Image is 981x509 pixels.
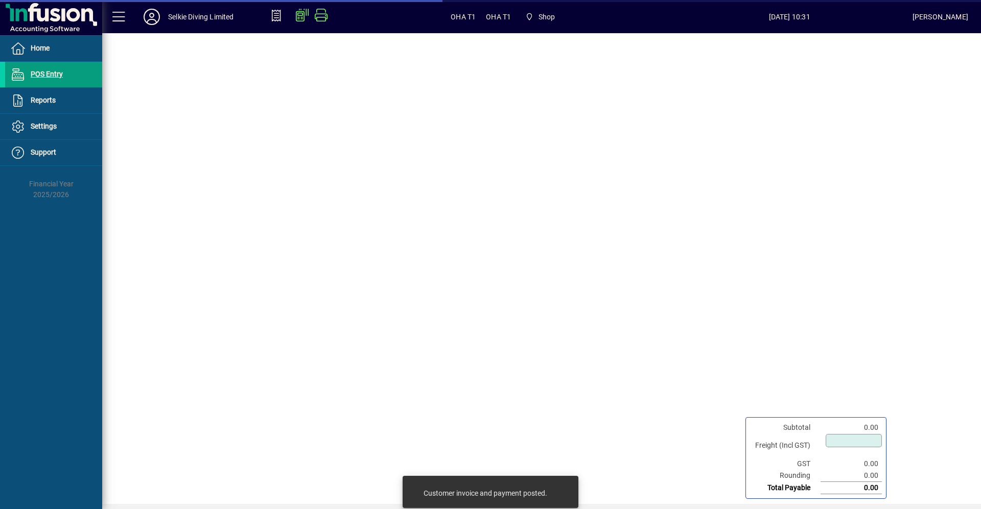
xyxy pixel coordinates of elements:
span: POS Entry [31,70,63,78]
span: Settings [31,122,57,130]
div: [PERSON_NAME] [913,9,968,25]
a: Home [5,36,102,61]
td: 0.00 [821,422,882,433]
button: Profile [135,8,168,26]
td: 0.00 [821,482,882,494]
td: GST [750,458,821,470]
td: Rounding [750,470,821,482]
span: OHA T1 [451,9,476,25]
td: 0.00 [821,458,882,470]
div: Customer invoice and payment posted. [424,488,547,498]
span: Shop [539,9,555,25]
td: 0.00 [821,470,882,482]
td: Subtotal [750,422,821,433]
span: Reports [31,96,56,104]
span: Home [31,44,50,52]
div: Selkie Diving Limited [168,9,234,25]
td: Freight (Incl GST) [750,433,821,458]
span: Support [31,148,56,156]
span: OHA T1 [486,9,511,25]
span: Shop [521,8,559,26]
a: Reports [5,88,102,113]
td: Total Payable [750,482,821,494]
a: Support [5,140,102,165]
a: Settings [5,114,102,139]
span: [DATE] 10:31 [667,9,913,25]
